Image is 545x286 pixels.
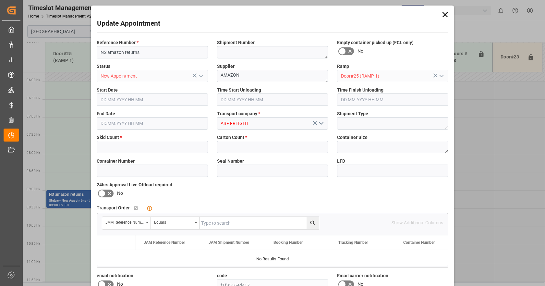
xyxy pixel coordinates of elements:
input: DD.MM.YYYY HH:MM [337,93,448,106]
span: Empty container picked up (FCL only) [337,39,414,46]
span: code [217,272,227,279]
span: Supplier [217,63,235,70]
span: JAM Shipment Number [209,240,249,245]
input: DD.MM.YYYY HH:MM [97,117,208,130]
input: Type to search/select [97,70,208,82]
button: open menu [102,217,151,229]
span: Shipment Type [337,110,368,117]
span: Start Date [97,87,118,93]
span: Reference Number [97,39,139,46]
span: Time Start Unloading [217,87,261,93]
input: DD.MM.YYYY HH:MM [217,93,328,106]
span: Transport Order [97,205,130,211]
button: open menu [151,217,200,229]
span: Seal Number [217,158,244,165]
span: email notification [97,272,133,279]
span: JAM Reference Number [144,240,185,245]
span: Booking Number [273,240,303,245]
span: Ramp [337,63,349,70]
button: search button [307,217,319,229]
span: Transport company [217,110,260,117]
button: open menu [316,118,326,129]
span: Carton Count [217,134,247,141]
input: Type to search/select [337,70,448,82]
input: DD.MM.YYYY HH:MM [97,93,208,106]
span: Container Size [337,134,368,141]
span: End Date [97,110,115,117]
div: Equals [154,218,192,225]
span: Skid Count [97,134,122,141]
button: open menu [196,71,205,81]
span: Email carrier notification [337,272,388,279]
span: LFD [337,158,345,165]
span: Container Number [97,158,135,165]
span: 24hrs Approval Live Offload required [97,181,172,188]
input: Type to search [200,217,319,229]
span: Time Finish Unloading [337,87,383,93]
div: JAM Reference Number [105,218,144,225]
span: Status [97,63,110,70]
button: open menu [436,71,446,81]
textarea: AMAZON [217,70,328,82]
span: Shipment Number [217,39,255,46]
span: No [117,190,123,197]
span: Tracking Number [338,240,368,245]
span: Container Number [403,240,435,245]
span: No [357,48,363,55]
h2: Update Appointment [97,19,160,29]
